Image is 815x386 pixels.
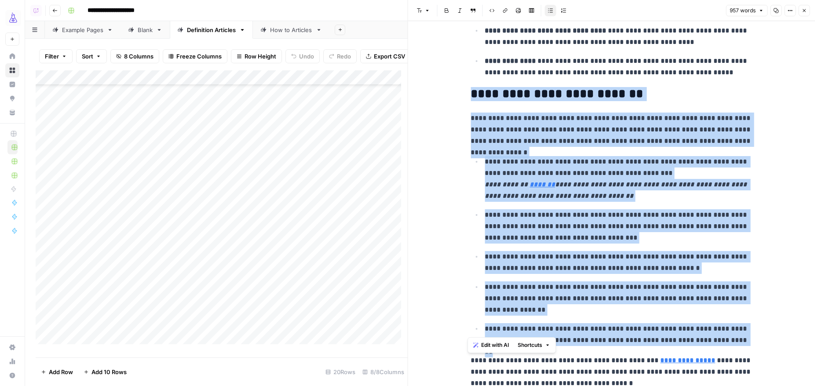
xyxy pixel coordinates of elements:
span: Export CSV [374,52,405,61]
button: Freeze Columns [163,49,227,63]
div: Example Pages [62,25,103,34]
div: How to Articles [270,25,312,34]
span: Freeze Columns [176,52,222,61]
button: Redo [323,49,357,63]
button: 957 words [726,5,767,16]
a: Blank [121,21,170,39]
a: How to Articles [253,21,329,39]
a: Insights [5,77,19,91]
div: 8/8 Columns [359,365,408,379]
span: Add Row [49,368,73,376]
span: Row Height [245,52,276,61]
a: Definition Articles [170,21,253,39]
div: 20 Rows [322,365,359,379]
div: Blank [138,25,153,34]
a: Browse [5,63,19,77]
button: Edit with AI [470,339,512,351]
span: Edit with AI [481,341,509,349]
span: Add 10 Rows [91,368,127,376]
button: Row Height [231,49,282,63]
a: Usage [5,354,19,368]
span: 957 words [730,7,756,15]
img: AirOps Growth Logo [5,10,21,26]
button: Undo [285,49,320,63]
button: Add 10 Rows [78,365,132,379]
a: Home [5,49,19,63]
span: 8 Columns [124,52,153,61]
span: Undo [299,52,314,61]
a: Your Data [5,106,19,120]
a: Opportunities [5,91,19,106]
button: Add Row [36,365,78,379]
button: Shortcuts [514,339,554,351]
a: Settings [5,340,19,354]
a: Example Pages [45,21,121,39]
button: Help + Support [5,368,19,382]
span: Sort [82,52,93,61]
button: Sort [76,49,107,63]
div: Definition Articles [187,25,236,34]
span: Shortcuts [518,341,542,349]
span: Redo [337,52,351,61]
button: Filter [39,49,73,63]
button: 8 Columns [110,49,159,63]
button: Export CSV [360,49,411,63]
button: Workspace: AirOps Growth [5,7,19,29]
span: Filter [45,52,59,61]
